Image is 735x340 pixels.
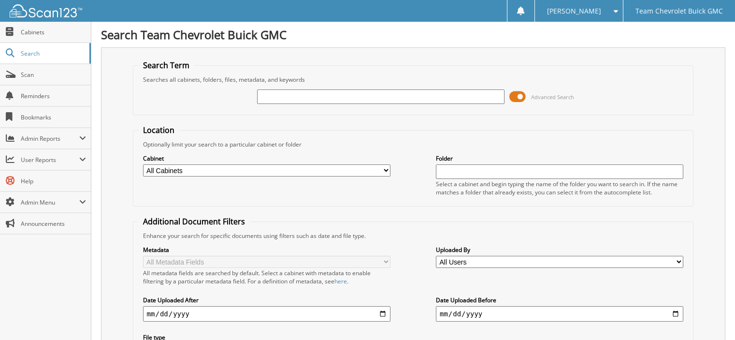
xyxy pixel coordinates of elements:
span: Bookmarks [21,113,86,121]
span: Admin Reports [21,134,79,143]
span: Cabinets [21,28,86,36]
div: Enhance your search for specific documents using filters such as date and file type. [138,232,689,240]
div: Searches all cabinets, folders, files, metadata, and keywords [138,75,689,84]
span: Team Chevrolet Buick GMC [635,8,723,14]
div: Optionally limit your search to a particular cabinet or folder [138,140,689,148]
span: Help [21,177,86,185]
h1: Search Team Chevrolet Buick GMC [101,27,725,43]
legend: Location [138,125,179,135]
span: Search [21,49,85,58]
span: Scan [21,71,86,79]
iframe: Chat Widget [687,294,735,340]
a: here [334,277,347,285]
span: [PERSON_NAME] [547,8,601,14]
span: Reminders [21,92,86,100]
span: Admin Menu [21,198,79,207]
label: Folder [436,154,683,163]
input: start [143,306,390,322]
span: User Reports [21,156,79,164]
label: Cabinet [143,154,390,163]
input: end [436,306,683,322]
label: Date Uploaded After [143,296,390,304]
div: Select a cabinet and begin typing the name of the folder you want to search in. If the name match... [436,180,683,196]
span: Advanced Search [531,93,574,101]
legend: Additional Document Filters [138,216,250,227]
span: Announcements [21,220,86,228]
img: scan123-logo-white.svg [10,4,82,17]
label: Date Uploaded Before [436,296,683,304]
label: Metadata [143,246,390,254]
label: Uploaded By [436,246,683,254]
div: All metadata fields are searched by default. Select a cabinet with metadata to enable filtering b... [143,269,390,285]
legend: Search Term [138,60,194,71]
